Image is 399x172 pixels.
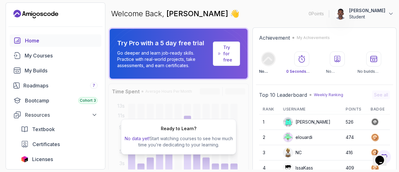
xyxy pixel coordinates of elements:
[259,145,279,160] td: 3
[25,52,98,59] div: My Courses
[117,50,210,69] p: Go deeper and learn job-ready skills. Practice with real-world projects, take assessments, and ea...
[373,147,393,166] iframe: chat widget
[117,39,210,47] p: Try Pro with a 5 day free trial
[342,115,367,130] td: 526
[213,42,240,66] a: Try for free
[367,104,390,115] th: Badge
[166,9,230,18] span: [PERSON_NAME]
[111,9,239,19] p: Welcome Back,
[314,92,343,97] p: Weekly Ranking
[279,104,342,115] th: Username
[13,9,58,19] a: Landing page
[349,14,385,20] p: Student
[259,69,277,74] p: No Badge :(
[32,140,60,148] span: Certificates
[10,34,101,47] a: home
[283,117,293,127] img: default monster avatar
[21,156,28,162] img: jetbrains icon
[17,138,101,150] a: certificates
[259,115,279,130] td: 1
[10,64,101,77] a: builds
[326,69,349,74] p: No certificates
[10,79,101,92] a: roadmaps
[342,145,367,160] td: 416
[23,82,98,89] div: Roadmaps
[230,8,240,19] span: 👋
[10,109,101,120] button: Resources
[32,125,55,133] span: Textbook
[334,7,394,20] button: user profile image[PERSON_NAME]Student
[283,148,293,157] img: user profile image
[124,135,233,148] p: Start watching courses to see how much time you’re dedicating to your learning.
[372,91,390,99] button: See all
[93,83,95,88] span: 7
[17,153,101,165] a: licenses
[342,104,367,115] th: Points
[161,125,196,132] h2: Ready to Learn?
[283,148,302,158] div: NC
[259,91,307,99] h2: Top 10 Leaderboard
[358,69,390,74] p: No builds completed
[283,132,312,142] div: elouardi
[283,117,330,127] div: [PERSON_NAME]
[32,155,53,163] span: Licenses
[10,49,101,62] a: courses
[10,94,101,107] a: bootcamp
[286,69,310,74] span: 0 Seconds
[223,44,235,63] a: Try for free
[25,37,98,44] div: Home
[25,67,98,74] div: My Builds
[259,34,290,42] h2: Achievement
[25,97,98,104] div: Bootcamp
[342,130,367,145] td: 474
[25,111,98,119] div: Resources
[286,69,317,74] p: Watched
[80,98,96,103] span: Cohort 3
[334,8,346,20] img: user profile image
[309,11,324,17] p: 0 Points
[349,7,385,14] p: [PERSON_NAME]
[259,104,279,115] th: Rank
[17,123,101,135] a: textbook
[297,35,330,40] p: My Achievements
[283,133,293,142] img: default monster avatar
[125,136,150,141] span: No data yet!
[259,130,279,145] td: 2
